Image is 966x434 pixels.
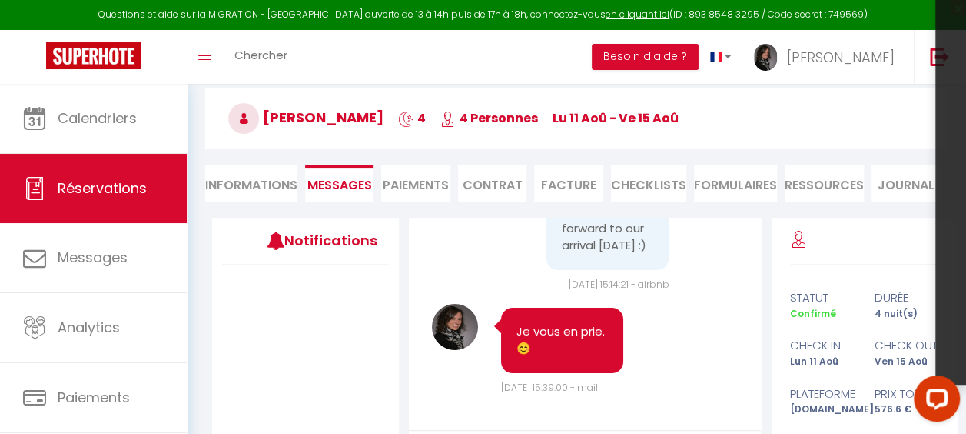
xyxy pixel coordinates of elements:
div: v 4.0.24 [43,25,75,37]
a: ... [PERSON_NAME] [742,30,914,84]
div: durée [865,289,949,307]
div: 4 nuit(s) [865,307,949,322]
pre: Je vous en prie. 😊 [516,323,609,358]
li: Ressources [785,165,864,202]
img: 17460951342047.jpg [432,304,478,350]
span: Calendriers [58,108,137,128]
div: [DOMAIN_NAME] [780,402,865,417]
span: Analytics [58,318,120,337]
img: ... [754,44,777,71]
span: [PERSON_NAME] [787,48,895,67]
iframe: LiveChat chat widget [901,369,966,434]
div: check in [780,336,865,355]
div: check out [865,336,949,355]
div: 576.6 € [865,402,949,417]
a: en cliquant ici [606,8,669,21]
img: tab_keywords_by_traffic_grey.svg [174,89,187,102]
li: FORMULAIRES [694,165,777,202]
li: Paiements [381,165,450,202]
li: Informations [205,165,297,202]
span: Réservations [58,179,147,198]
span: 4 [398,109,426,127]
span: Chercher [234,47,287,63]
li: CHECKLISTS [611,165,686,202]
a: Chercher [223,30,299,84]
div: Domaine [79,91,118,101]
span: 4 Personnes [440,109,538,127]
div: Mots-clés [191,91,235,101]
span: [DATE] 15:39:00 - mail [501,381,598,394]
span: lu 11 Aoû - ve 15 Aoû [553,109,679,127]
img: Super Booking [46,42,141,69]
span: Confirmé [790,307,836,320]
span: Paiements [58,388,130,407]
li: Contrat [458,165,526,202]
span: Messages [58,248,128,267]
div: Prix total [865,385,949,403]
div: statut [780,289,865,307]
div: Ven 15 Aoû [865,355,949,369]
li: Facture [534,165,603,202]
img: website_grey.svg [25,40,37,52]
span: [DATE] 15:14:21 - airbnb [568,278,669,291]
div: Domaine: [DOMAIN_NAME] [40,40,174,52]
button: Besoin d'aide ? [592,44,699,70]
li: Journal [871,165,940,202]
img: tab_domain_overview_orange.svg [62,89,75,102]
span: Messages [307,176,372,194]
h3: Notifications [284,223,354,258]
div: Plateforme [780,385,865,403]
img: logout [930,47,949,66]
div: Lun 11 Aoû [780,355,865,369]
span: [PERSON_NAME] [228,108,383,127]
